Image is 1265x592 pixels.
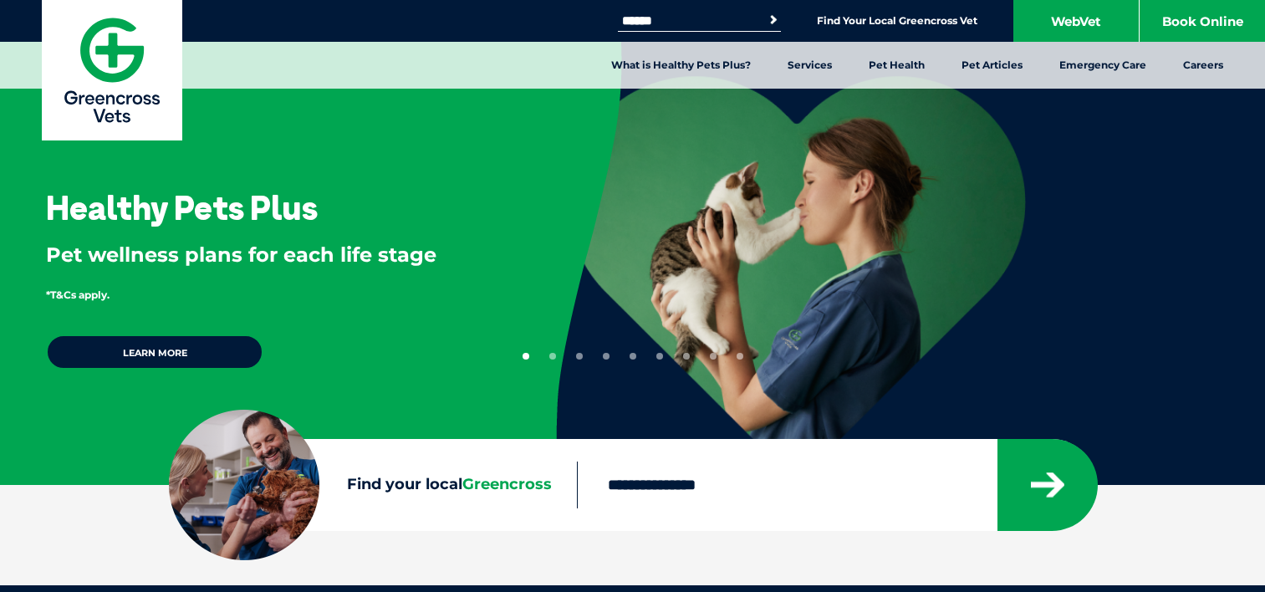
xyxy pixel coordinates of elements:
button: 7 of 9 [683,353,690,360]
p: Pet wellness plans for each life stage [46,241,502,269]
a: Learn more [46,334,263,370]
a: Pet Health [850,42,943,89]
label: Find your local [169,472,577,498]
button: 5 of 9 [630,353,636,360]
span: *T&Cs apply. [46,288,110,301]
a: Find Your Local Greencross Vet [817,14,977,28]
button: 1 of 9 [523,353,529,360]
button: 3 of 9 [576,353,583,360]
button: 4 of 9 [603,353,610,360]
button: 8 of 9 [710,353,717,360]
a: What is Healthy Pets Plus? [593,42,769,89]
a: Emergency Care [1041,42,1165,89]
span: Greencross [462,475,552,493]
button: 2 of 9 [549,353,556,360]
a: Pet Articles [943,42,1041,89]
h3: Healthy Pets Plus [46,191,318,224]
a: Services [769,42,850,89]
button: 9 of 9 [737,353,743,360]
button: Search [765,12,782,28]
button: 6 of 9 [656,353,663,360]
a: Careers [1165,42,1242,89]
